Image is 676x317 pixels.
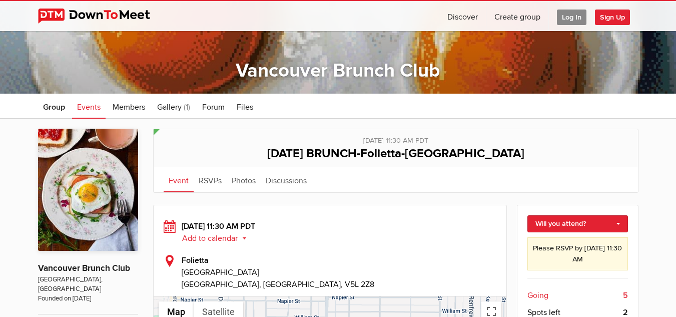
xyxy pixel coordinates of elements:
[43,102,65,112] span: Group
[227,167,261,192] a: Photos
[232,94,258,119] a: Files
[164,220,497,244] div: [DATE] 11:30 AM PDT
[164,129,628,146] div: [DATE] 11:30 AM PDT
[623,289,628,301] b: 5
[182,279,374,289] span: [GEOGRAPHIC_DATA], [GEOGRAPHIC_DATA], V5L 2Z8
[38,129,138,251] img: Vancouver Brunch Club
[108,94,150,119] a: Members
[237,102,253,112] span: Files
[38,294,138,303] span: Founded on [DATE]
[38,263,130,273] a: Vancouver Brunch Club
[549,1,594,31] a: Log In
[184,102,190,112] span: (1)
[202,102,225,112] span: Forum
[38,9,166,24] img: DownToMeet
[182,234,254,243] button: Add to calendar
[164,167,194,192] a: Event
[38,94,70,119] a: Group
[152,94,195,119] a: Gallery (1)
[486,1,548,31] a: Create group
[595,10,630,25] span: Sign Up
[157,102,182,112] span: Gallery
[197,94,230,119] a: Forum
[182,266,497,278] span: [GEOGRAPHIC_DATA]
[267,146,524,161] span: [DATE] BRUNCH-Folietta-[GEOGRAPHIC_DATA]
[527,289,548,301] span: Going
[113,102,145,112] span: Members
[77,102,101,112] span: Events
[261,167,312,192] a: Discussions
[182,255,209,265] b: Folietta
[72,94,106,119] a: Events
[236,59,440,82] a: Vancouver Brunch Club
[527,237,628,270] div: Please RSVP by [DATE] 11:30 AM
[527,215,628,232] a: Will you attend?
[38,275,138,294] span: [GEOGRAPHIC_DATA], [GEOGRAPHIC_DATA]
[194,167,227,192] a: RSVPs
[439,1,486,31] a: Discover
[557,10,586,25] span: Log In
[595,1,638,31] a: Sign Up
